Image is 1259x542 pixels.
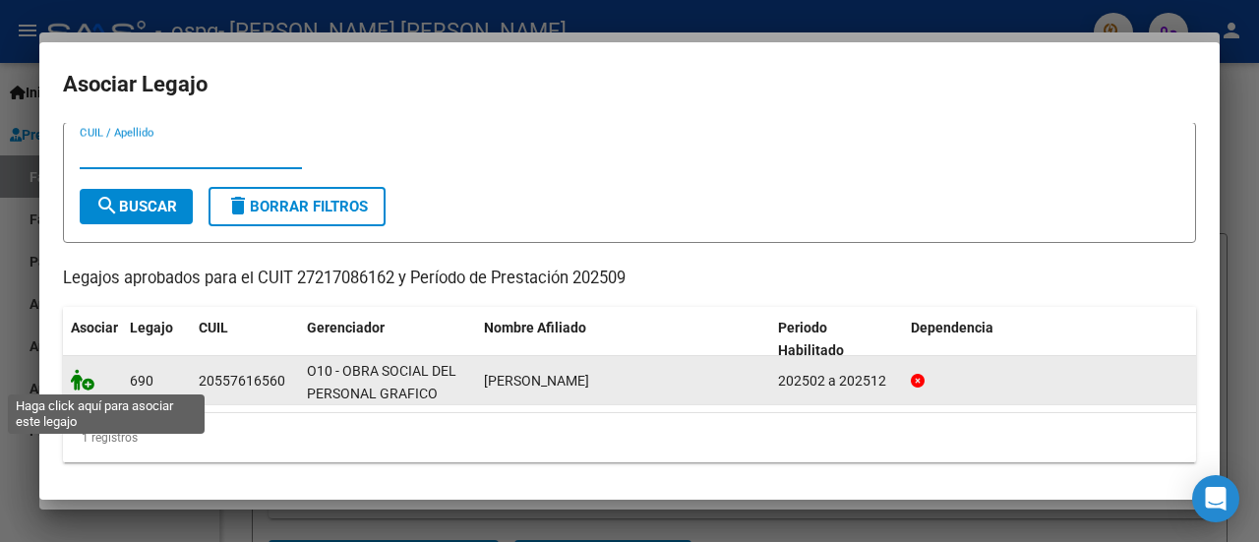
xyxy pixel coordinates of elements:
mat-icon: search [95,194,119,217]
span: LOPEZ CRISTIANO ADRIEL [484,373,589,389]
datatable-header-cell: Gerenciador [299,307,476,372]
datatable-header-cell: Legajo [122,307,191,372]
p: Legajos aprobados para el CUIT 27217086162 y Período de Prestación 202509 [63,267,1196,291]
span: CUIL [199,320,228,335]
div: 202502 a 202512 [778,370,895,392]
button: Borrar Filtros [209,187,386,226]
span: Legajo [130,320,173,335]
mat-icon: delete [226,194,250,217]
div: Open Intercom Messenger [1192,475,1239,522]
div: 1 registros [63,413,1196,462]
span: Dependencia [911,320,993,335]
span: Nombre Afiliado [484,320,586,335]
span: O10 - OBRA SOCIAL DEL PERSONAL GRAFICO [307,363,456,401]
span: Buscar [95,198,177,215]
datatable-header-cell: Periodo Habilitado [770,307,903,372]
datatable-header-cell: CUIL [191,307,299,372]
div: 20557616560 [199,370,285,392]
span: Borrar Filtros [226,198,368,215]
span: 690 [130,373,153,389]
h2: Asociar Legajo [63,66,1196,103]
span: Periodo Habilitado [778,320,844,358]
datatable-header-cell: Dependencia [903,307,1197,372]
datatable-header-cell: Asociar [63,307,122,372]
span: Asociar [71,320,118,335]
span: Gerenciador [307,320,385,335]
datatable-header-cell: Nombre Afiliado [476,307,770,372]
button: Buscar [80,189,193,224]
